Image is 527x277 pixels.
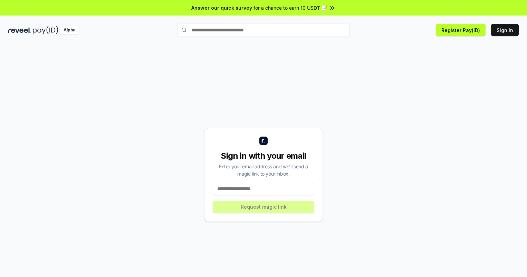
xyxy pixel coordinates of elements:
span: Answer our quick survey [191,4,252,11]
div: Alpha [60,26,79,34]
img: reveel_dark [8,26,31,34]
button: Sign In [491,24,519,36]
div: Enter your email address and we’ll send a magic link to your inbox. [213,163,314,177]
span: for a chance to earn 10 USDT 📝 [253,4,327,11]
div: Sign in with your email [213,150,314,161]
button: Register Pay(ID) [436,24,486,36]
img: pay_id [33,26,58,34]
img: logo_small [259,137,268,145]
